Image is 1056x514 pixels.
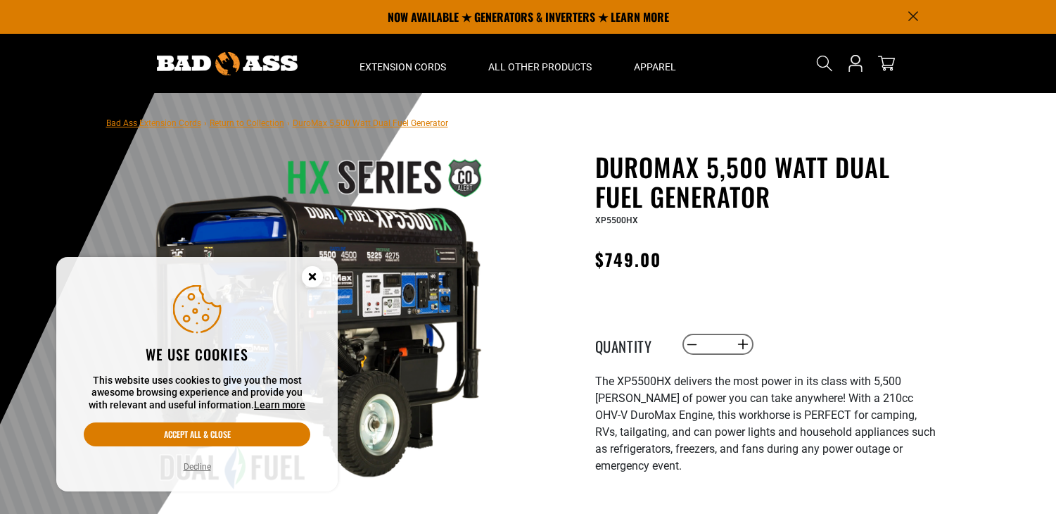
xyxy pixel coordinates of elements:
a: Learn more [254,399,305,410]
span: Apparel [634,61,676,73]
span: The XP5500HX delivers the most power in its class with 5,500 [PERSON_NAME] of power you can take ... [595,375,936,472]
span: All Other Products [488,61,592,73]
p: This website uses cookies to give you the most awesome browsing experience and provide you with r... [84,375,310,412]
a: Bad Ass Extension Cords [106,118,201,128]
span: DuroMax 5,500 Watt Dual Fuel Generator [293,118,448,128]
span: › [204,118,207,128]
span: XP5500HX [595,215,638,225]
summary: All Other Products [467,34,613,93]
button: Decline [179,460,215,474]
aside: Cookie Consent [56,257,338,492]
h2: We use cookies [84,345,310,363]
button: Accept all & close [84,422,310,446]
a: Return to Collection [210,118,284,128]
nav: breadcrumbs [106,114,448,131]
span: › [287,118,290,128]
summary: Search [813,52,836,75]
img: Bad Ass Extension Cords [157,52,298,75]
h1: DuroMax 5,500 Watt Dual Fuel Generator [595,152,940,211]
label: Quantity [595,335,666,353]
span: $749.00 [595,246,662,272]
summary: Extension Cords [338,34,467,93]
span: Extension Cords [360,61,446,73]
summary: Apparel [613,34,697,93]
